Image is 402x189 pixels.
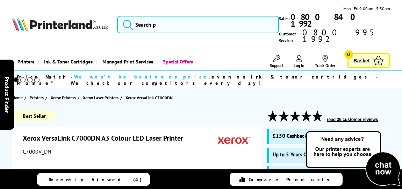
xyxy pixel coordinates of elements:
[71,74,383,86] div: - even on ink & toner cartridges - We check our competitors every day!
[83,94,120,101] a: Xerox Laser Printers
[273,133,307,141] span: £150 Cashback
[249,176,333,183] span: Compare Products
[74,74,211,80] span: We won’t be beaten on price,
[37,173,150,186] a: Recently Viewed (4)
[23,148,51,155] span: C7000V_DN
[290,12,360,29] b: 0800 840 1992
[117,16,279,33] input: Search p
[38,53,96,70] a: Ink & Toner Cartridges
[270,55,283,68] a: Support
[3,74,383,86] li: modal_Promise
[270,63,283,68] span: Support
[30,94,45,101] a: Printers
[289,14,390,27] a: 0800 840 1992
[12,110,55,121] span: Best Seller
[301,29,390,42] span: 0800 995 1992
[3,76,10,113] span: Product Finder
[315,55,335,68] a: Track Order
[12,94,23,101] span: Home
[12,53,38,70] a: Printers
[347,53,390,68] a: Basket 0
[343,5,390,12] span: Mon - Fri 9:00am - 5:30pm
[294,55,304,68] a: Log In
[44,53,93,70] span: Ink & Toner Cartridges
[51,94,78,101] a: Xerox Printers
[12,94,24,101] a: Home
[354,56,370,66] span: Basket
[12,17,109,31] img: Printerland Logo
[49,176,142,183] span: Recently Viewed (4)
[96,53,157,70] a: Managed Print Services
[230,173,343,186] a: Compare Products
[344,50,353,59] span: 0
[157,53,196,70] a: Special Offers
[279,29,390,44] span: Customer Service:
[12,17,109,32] a: Printerland Logo
[51,94,76,101] span: Xerox Printers
[273,151,343,159] span: Up to 5 Years On-Site Warranty*
[125,94,174,101] a: Xerox VersaLink C7000DN
[83,94,119,101] span: Xerox Laser Printers
[325,117,380,122] button: read 36 customer reviews
[218,134,250,147] img: Xerox
[294,63,304,68] span: Log In
[304,130,402,188] img: Open Live Chat window
[279,15,289,22] span: Sales:
[30,94,44,101] span: Printers
[125,94,173,101] span: Xerox VersaLink C7000DN
[23,134,190,143] h1: Xerox VersaLink C7000DN A3 Colour LED Laser Printer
